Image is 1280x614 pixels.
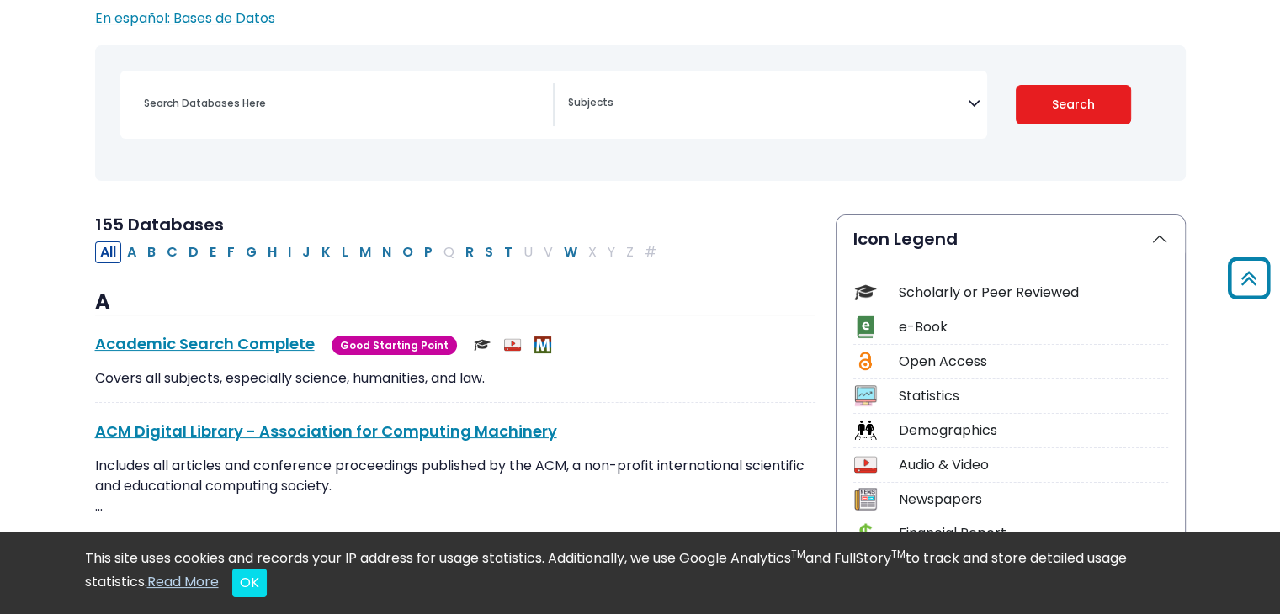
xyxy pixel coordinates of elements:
input: Search database by title or keyword [134,91,553,115]
button: Filter Results N [377,241,396,263]
div: Financial Report [899,523,1168,543]
a: Academic Search Complete [95,333,315,354]
sup: TM [891,547,906,561]
div: Newspapers [899,490,1168,510]
a: Read More [147,572,219,591]
button: Filter Results K [316,241,336,263]
a: ACM Digital Library - Association for Computing Machinery [95,421,557,442]
button: Filter Results M [354,241,376,263]
p: Includes all articles and conference proceedings published by the ACM, a non-profit international... [95,456,815,516]
img: Icon e-Book [854,315,877,338]
div: This site uses cookies and records your IP address for usage statistics. Additionally, we use Goo... [85,548,1196,597]
a: En español: Bases de Datos [95,8,275,28]
button: Filter Results F [222,241,240,263]
p: Covers all subjects, especially science, humanities, and law. [95,368,815,389]
img: Icon Statistics [854,384,877,407]
a: View More [95,530,164,549]
button: Filter Results A [122,241,141,263]
button: Filter Results T [499,241,518,263]
div: Statistics [899,386,1168,406]
sup: TM [791,547,805,561]
img: Icon Scholarly or Peer Reviewed [854,281,877,304]
button: All [95,241,121,263]
button: Icon Legend [837,215,1185,262]
button: Filter Results G [241,241,262,263]
img: MeL (Michigan electronic Library) [534,336,551,353]
span: Good Starting Point [332,336,457,355]
div: Alpha-list to filter by first letter of database name [95,241,663,261]
button: Filter Results W [559,241,582,263]
div: Open Access [899,352,1168,372]
h3: A [95,290,815,315]
button: Filter Results H [263,241,282,263]
button: Filter Results E [204,241,221,263]
button: Filter Results S [480,241,498,263]
button: Filter Results L [337,241,353,263]
div: Demographics [899,421,1168,441]
img: Icon Audio & Video [854,453,877,476]
button: Filter Results O [397,241,418,263]
div: e-Book [899,317,1168,337]
div: Scholarly or Peer Reviewed [899,283,1168,303]
button: Submit for Search Results [1016,85,1131,124]
img: Icon Open Access [855,350,876,373]
span: 155 Databases [95,213,224,236]
textarea: Search [568,98,968,111]
button: Filter Results J [297,241,316,263]
button: Filter Results C [162,241,183,263]
img: Icon Newspapers [854,488,877,511]
nav: Search filters [95,45,1186,181]
button: Filter Results P [419,241,438,263]
img: Scholarly or Peer Reviewed [474,336,491,353]
img: Icon Financial Report [854,522,877,545]
img: Audio & Video [504,336,521,353]
img: Icon Demographics [854,419,877,442]
a: Back to Top [1222,265,1276,293]
button: Filter Results D [183,241,204,263]
button: Filter Results R [460,241,479,263]
div: Audio & Video [899,455,1168,475]
button: Filter Results I [283,241,296,263]
button: Filter Results B [142,241,161,263]
button: Close [232,569,267,597]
